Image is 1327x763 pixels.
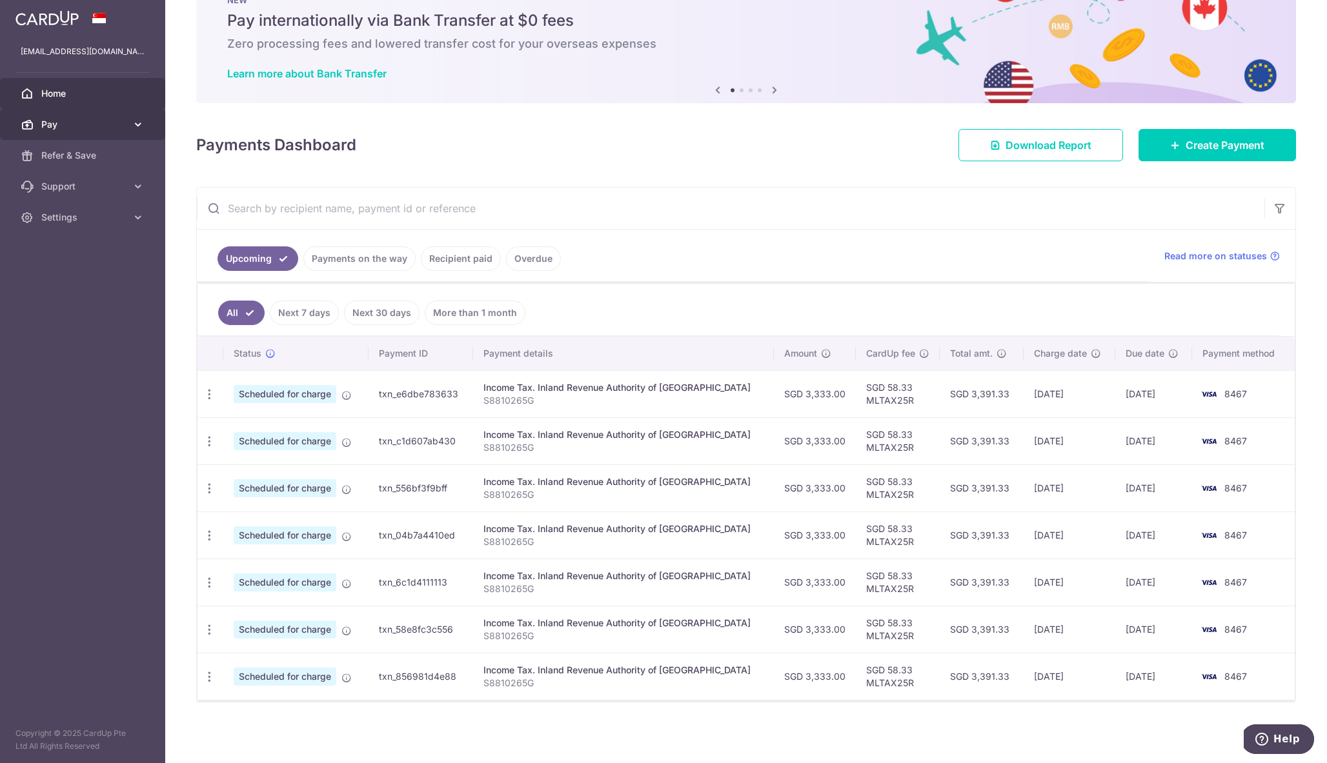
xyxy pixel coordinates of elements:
[856,606,940,653] td: SGD 58.33 MLTAX25R
[234,347,261,360] span: Status
[421,246,501,271] a: Recipient paid
[1196,669,1222,684] img: Bank Card
[1224,577,1247,588] span: 8467
[369,653,473,700] td: txn_856981d4e88
[856,417,940,464] td: SGD 58.33 MLTAX25R
[234,479,336,497] span: Scheduled for charge
[1192,337,1295,370] th: Payment method
[483,570,764,582] div: Income Tax. Inland Revenue Authority of [GEOGRAPHIC_DATA]
[473,337,774,370] th: Payment details
[1196,575,1222,590] img: Bank Card
[1115,606,1192,653] td: [DATE]
[483,381,764,394] div: Income Tax. Inland Revenue Authority of [GEOGRAPHIC_DATA]
[1024,653,1115,700] td: [DATE]
[856,559,940,606] td: SGD 58.33 MLTAX25R
[270,301,339,325] a: Next 7 days
[234,385,336,403] span: Scheduled for charge
[940,464,1024,511] td: SGD 3,391.33
[483,488,764,501] p: S8810265G
[774,559,856,606] td: SGD 3,333.00
[234,620,336,639] span: Scheduled for charge
[1164,250,1267,263] span: Read more on statuses
[1024,417,1115,464] td: [DATE]
[1196,528,1222,543] img: Bank Card
[1196,481,1222,496] img: Bank Card
[30,9,56,21] span: Help
[1186,137,1264,153] span: Create Payment
[774,370,856,417] td: SGD 3,333.00
[1224,435,1247,446] span: 8467
[958,129,1123,161] a: Download Report
[41,118,127,131] span: Pay
[940,559,1024,606] td: SGD 3,391.33
[774,417,856,464] td: SGD 3,333.00
[303,246,416,271] a: Payments on the way
[940,370,1024,417] td: SGD 3,391.33
[856,511,940,559] td: SGD 58.33 MLTAX25R
[940,653,1024,700] td: SGD 3,391.33
[41,180,127,193] span: Support
[1115,559,1192,606] td: [DATE]
[21,45,145,58] p: [EMAIL_ADDRESS][DOMAIN_NAME]
[483,677,764,689] p: S8810265G
[227,67,387,80] a: Learn more about Bank Transfer
[344,301,420,325] a: Next 30 days
[218,246,298,271] a: Upcoming
[1196,433,1222,449] img: Bank Card
[227,36,1265,52] h6: Zero processing fees and lowered transfer cost for your overseas expenses
[483,428,764,441] div: Income Tax. Inland Revenue Authority of [GEOGRAPHIC_DATA]
[1034,347,1087,360] span: Charge date
[234,526,336,544] span: Scheduled for charge
[369,464,473,511] td: txn_556bf3f9bff
[41,211,127,224] span: Settings
[1115,511,1192,559] td: [DATE]
[1224,624,1247,635] span: 8467
[1115,464,1192,511] td: [DATE]
[234,432,336,450] span: Scheduled for charge
[1139,129,1296,161] a: Create Payment
[1115,653,1192,700] td: [DATE]
[1024,606,1115,653] td: [DATE]
[950,347,993,360] span: Total amt.
[856,653,940,700] td: SGD 58.33 MLTAX25R
[1164,250,1280,263] a: Read more on statuses
[1024,559,1115,606] td: [DATE]
[425,301,525,325] a: More than 1 month
[41,87,127,100] span: Home
[940,606,1024,653] td: SGD 3,391.33
[1024,464,1115,511] td: [DATE]
[1024,370,1115,417] td: [DATE]
[940,417,1024,464] td: SGD 3,391.33
[1224,482,1247,493] span: 8467
[369,559,473,606] td: txn_6c1d4111113
[41,149,127,162] span: Refer & Save
[483,522,764,535] div: Income Tax. Inland Revenue Authority of [GEOGRAPHIC_DATA]
[196,134,356,157] h4: Payments Dashboard
[774,464,856,511] td: SGD 3,333.00
[15,10,79,26] img: CardUp
[866,347,915,360] span: CardUp fee
[218,301,265,325] a: All
[774,606,856,653] td: SGD 3,333.00
[234,573,336,591] span: Scheduled for charge
[1126,347,1164,360] span: Due date
[1244,724,1314,757] iframe: Opens a widget where you can find more information
[483,664,764,677] div: Income Tax. Inland Revenue Authority of [GEOGRAPHIC_DATA]
[483,475,764,488] div: Income Tax. Inland Revenue Authority of [GEOGRAPHIC_DATA]
[1224,530,1247,540] span: 8467
[506,246,561,271] a: Overdue
[369,606,473,653] td: txn_58e8fc3c556
[369,417,473,464] td: txn_c1d607ab430
[369,337,473,370] th: Payment ID
[1115,417,1192,464] td: [DATE]
[483,394,764,407] p: S8810265G
[483,535,764,548] p: S8810265G
[774,653,856,700] td: SGD 3,333.00
[483,441,764,454] p: S8810265G
[940,511,1024,559] td: SGD 3,391.33
[234,668,336,686] span: Scheduled for charge
[369,370,473,417] td: txn_e6dbe783633
[856,370,940,417] td: SGD 58.33 MLTAX25R
[784,347,817,360] span: Amount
